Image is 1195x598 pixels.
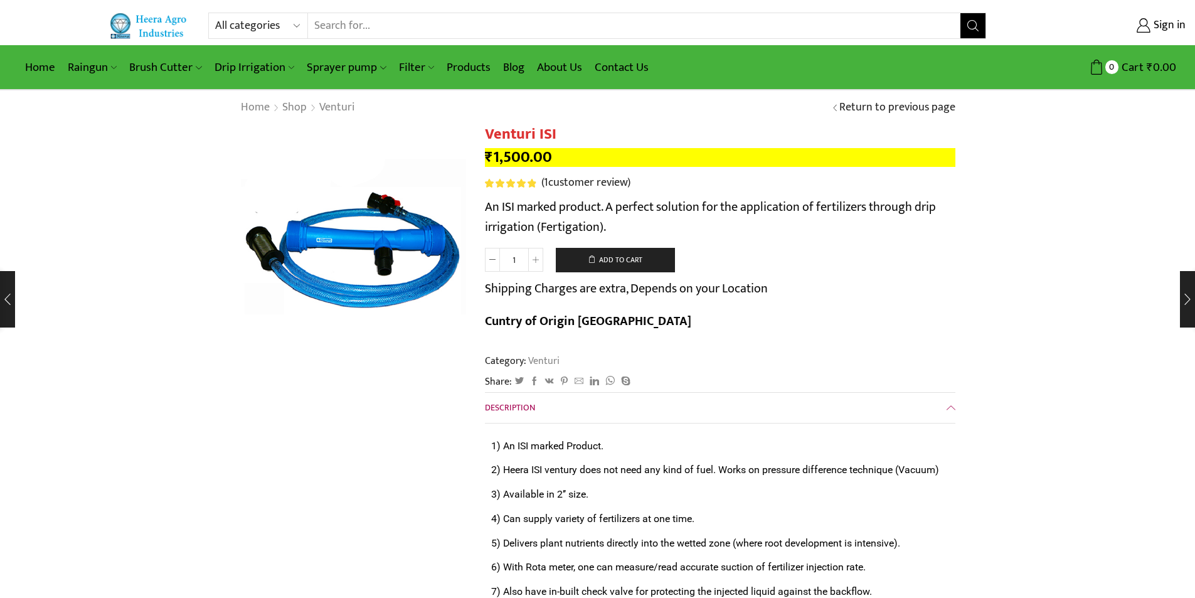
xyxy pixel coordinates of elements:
[1118,59,1144,76] span: Cart
[839,100,955,116] a: Return to previous page
[282,100,307,116] a: Shop
[19,53,61,82] a: Home
[485,197,955,237] p: An ISI marked product. A perfect solution for the application of fertilizers through drip irrigat...
[240,100,355,116] nav: Breadcrumb
[485,375,512,389] span: Share:
[123,53,208,82] a: Brush Cutter
[491,560,949,575] p: 6) With Rota meter, one can measure/read accurate suction of fertilizer injection rate.
[491,512,949,526] p: 4) Can supply variety of fertilizers at one time.
[308,13,961,38] input: Search for...
[485,311,691,332] b: Cuntry of Origin [GEOGRAPHIC_DATA]
[491,537,949,551] p: 5) Delivers plant nutrients directly into the wetted zone (where root development is intensive).
[485,179,538,188] span: 1
[556,248,675,273] button: Add to cart
[319,100,355,116] a: Venturi
[485,279,768,299] p: Shipping Charges are extra, Depends on your Location
[1105,60,1118,73] span: 0
[491,488,949,502] p: 3) Available in 2’’ size.
[485,393,955,423] a: Description
[588,53,655,82] a: Contact Us
[440,53,497,82] a: Products
[485,400,535,415] span: Description
[393,53,440,82] a: Filter
[1150,18,1186,34] span: Sign in
[999,56,1176,79] a: 0 Cart ₹0.00
[485,125,955,144] h1: Venturi ISI
[240,100,270,116] a: Home
[485,179,536,188] div: Rated 5.00 out of 5
[531,53,588,82] a: About Us
[485,144,493,170] span: ₹
[485,354,560,368] span: Category:
[497,53,531,82] a: Blog
[1147,58,1176,77] bdi: 0.00
[526,353,560,369] a: Venturi
[1005,14,1186,37] a: Sign in
[300,53,392,82] a: Sprayer pump
[544,173,548,192] span: 1
[960,13,985,38] button: Search button
[491,463,949,478] p: 2) Heera ISI ventury does not need any kind of fuel. Works on pressure difference technique (Vacuum)
[1147,58,1153,77] span: ₹
[485,144,552,170] bdi: 1,500.00
[208,53,300,82] a: Drip Irrigation
[491,439,949,454] p: 1) An ISI marked Product.
[541,175,630,191] a: (1customer review)
[500,248,528,272] input: Product quantity
[61,53,123,82] a: Raingun
[485,179,536,188] span: Rated out of 5 based on customer rating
